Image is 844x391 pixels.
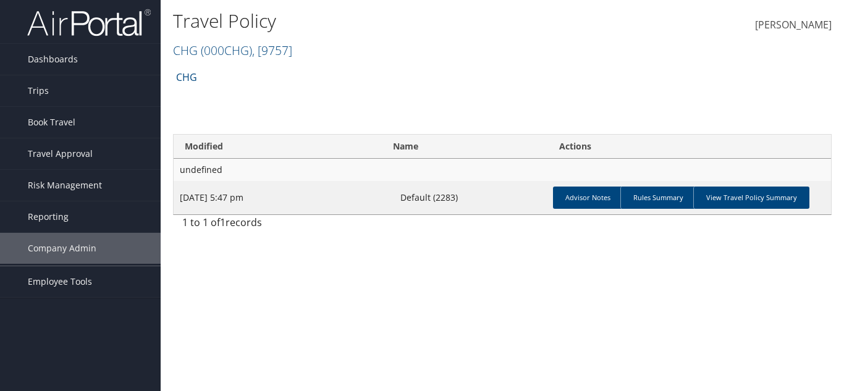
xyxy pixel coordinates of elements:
[28,138,93,169] span: Travel Approval
[220,216,226,229] span: 1
[28,75,49,106] span: Trips
[755,6,832,44] a: [PERSON_NAME]
[173,42,292,59] a: CHG
[755,18,832,32] span: [PERSON_NAME]
[27,8,151,37] img: airportal-logo.png
[252,42,292,59] span: , [ 9757 ]
[173,8,612,34] h1: Travel Policy
[620,187,696,209] a: Rules Summary
[28,107,75,138] span: Book Travel
[182,215,329,236] div: 1 to 1 of records
[378,135,548,159] th: Name: activate to sort column ascending
[174,135,378,159] th: Modified: activate to sort column ascending
[28,201,69,232] span: Reporting
[174,181,378,214] td: [DATE] 5:47 pm
[553,187,623,209] a: Advisor Notes
[176,65,197,90] a: CHG
[28,233,96,264] span: Company Admin
[548,135,831,159] th: Actions
[174,159,831,181] td: undefined
[28,44,78,75] span: Dashboards
[28,266,92,297] span: Employee Tools
[378,181,548,214] td: Default (2283)
[201,42,252,59] span: ( 000CHG )
[28,170,102,201] span: Risk Management
[693,187,809,209] a: View Travel Policy Summary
